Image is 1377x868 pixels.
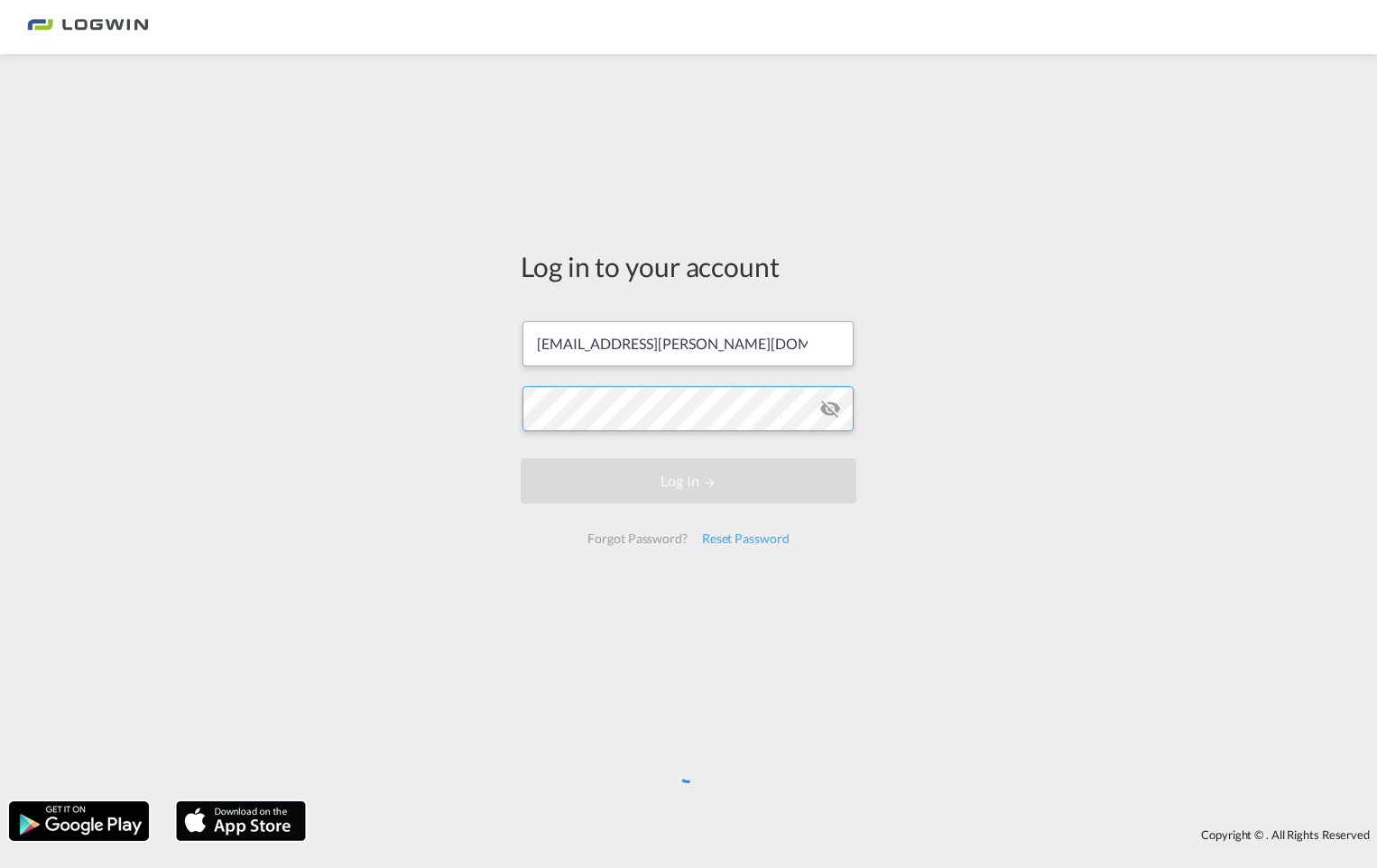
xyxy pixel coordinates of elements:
[27,7,149,48] img: bc73a0e0d8c111efacd525e4c8ad7d32.png
[174,799,308,843] img: apple.png
[521,458,856,503] button: LOGIN
[521,247,856,285] div: Log in to your account
[819,398,841,420] md-icon: icon-eye-off
[522,321,854,366] input: Enter email/phone number
[695,522,797,555] div: Reset Password
[315,819,1377,850] div: Copyright © . All Rights Reserved
[7,799,151,843] img: google.png
[580,522,694,555] div: Forgot Password?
